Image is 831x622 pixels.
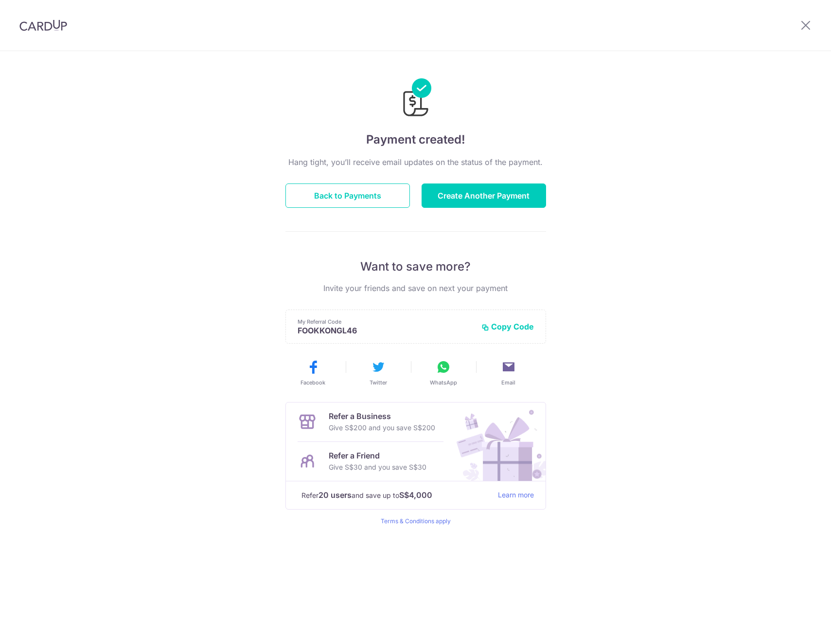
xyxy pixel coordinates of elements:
p: Hang tight, you’ll receive email updates on the status of the payment. [285,156,546,168]
p: Refer and save up to [301,489,490,501]
p: Give S$200 and you save S$200 [329,422,435,434]
p: Give S$30 and you save S$30 [329,461,426,473]
button: Twitter [350,359,407,386]
p: Refer a Friend [329,450,426,461]
strong: S$4,000 [399,489,432,501]
button: Create Another Payment [422,183,546,208]
p: My Referral Code [298,318,474,326]
p: Want to save more? [285,259,546,274]
p: Invite your friends and save on next your payment [285,282,546,294]
strong: 20 users [318,489,352,501]
p: FOOKKONGL46 [298,326,474,335]
img: CardUp [19,19,67,31]
span: Facebook [301,379,325,386]
span: Email [501,379,515,386]
button: WhatsApp [415,359,472,386]
p: Refer a Business [329,410,435,422]
button: Copy Code [481,322,534,331]
img: Payments [400,78,431,119]
h4: Payment created! [285,131,546,148]
a: Learn more [498,489,534,501]
button: Back to Payments [285,183,410,208]
button: Email [480,359,537,386]
span: Twitter [370,379,387,386]
span: WhatsApp [430,379,457,386]
img: Refer [447,402,546,481]
a: Terms & Conditions apply [381,517,451,525]
button: Facebook [284,359,342,386]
